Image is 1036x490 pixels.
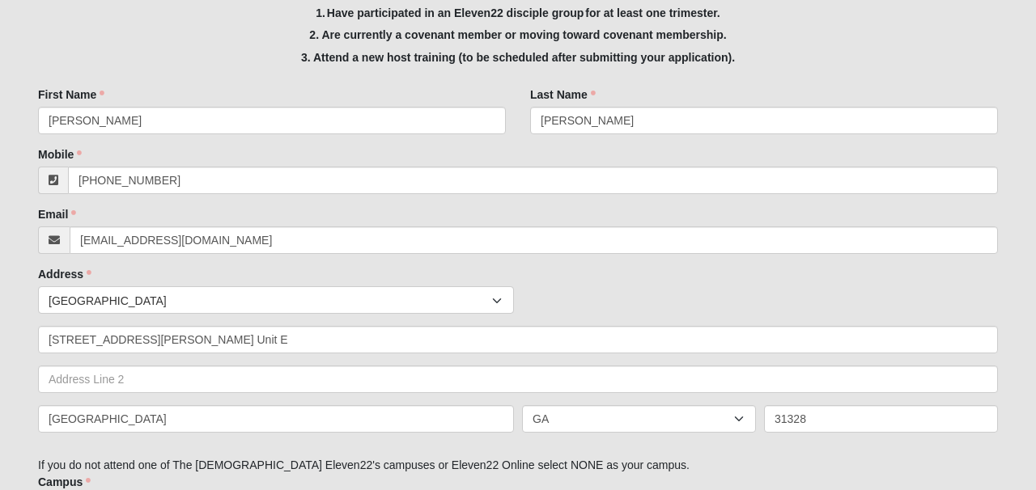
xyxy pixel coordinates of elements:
[38,405,514,433] input: City
[38,146,82,163] label: Mobile
[38,6,998,20] h5: 1. Have participated in an Eleven22 disciple group for at least one trimester.
[38,326,998,353] input: Address Line 1
[38,87,104,103] label: First Name
[38,266,91,282] label: Address
[38,474,91,490] label: Campus
[38,206,76,222] label: Email
[764,405,998,433] input: Zip
[38,365,998,393] input: Address Line 2
[49,287,492,315] span: [GEOGRAPHIC_DATA]
[530,87,596,103] label: Last Name
[38,51,998,65] h5: 3. Attend a new host training (to be scheduled after submitting your application).
[38,28,998,42] h5: 2. Are currently a covenant member or moving toward covenant membership.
